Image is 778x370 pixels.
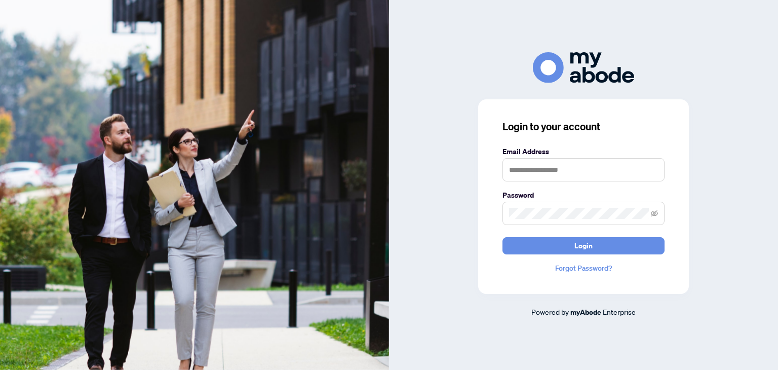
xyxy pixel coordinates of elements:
span: eye-invisible [651,210,658,217]
label: Password [502,190,665,201]
a: myAbode [570,307,601,318]
label: Email Address [502,146,665,157]
img: ma-logo [533,52,634,83]
span: Powered by [531,307,569,316]
span: Login [574,238,593,254]
span: Enterprise [603,307,636,316]
a: Forgot Password? [502,263,665,274]
button: Login [502,237,665,254]
h3: Login to your account [502,120,665,134]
